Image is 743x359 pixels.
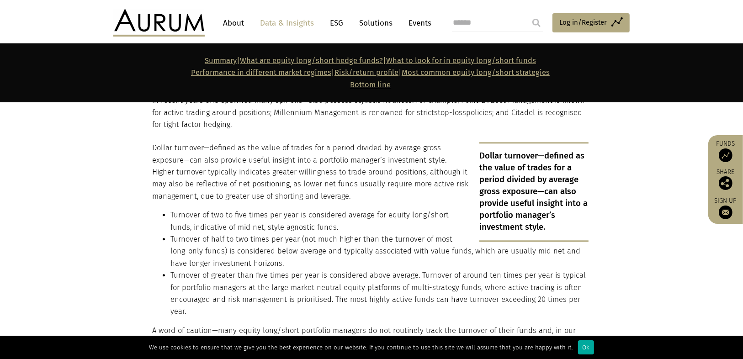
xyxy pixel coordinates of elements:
a: Performance in different market regimes [191,68,331,77]
a: Funds [713,140,738,162]
a: Risk/return profile [334,68,398,77]
a: Solutions [355,15,397,32]
span: Log in/Register [559,17,607,28]
p: Dollar turnover—defined as the value of trades for a period divided by average gross exposure—can... [152,142,589,202]
a: Sign up [713,197,738,219]
img: Aurum [113,9,205,37]
a: Log in/Register [552,13,630,32]
li: Turnover of two to five times per year is considered average for equity long/short funds, indicat... [170,209,589,233]
a: About [218,15,249,32]
a: ESG [325,15,348,32]
a: What to look for in equity long/short funds [386,56,536,65]
div: Ok [578,340,594,354]
input: Submit [527,14,546,32]
a: What are equity long/short hedge funds? [240,56,383,65]
img: Access Funds [719,148,732,162]
div: Share [713,169,738,190]
li: Turnover of greater than five times per year is considered above average. Turnover of around ten ... [170,269,589,318]
img: Sign up to our newsletter [719,206,732,219]
strong: | | | | [191,56,550,89]
span: stop-loss [434,108,466,117]
a: Summary [205,56,237,65]
a: Bottom line [350,80,391,89]
p: Dollar turnover—defined as the value of trades for a period divided by average gross exposure—can... [479,142,589,241]
a: Data & Insights [255,15,318,32]
img: Share this post [719,176,732,190]
li: Turnover of half to two times per year (not much higher than the turnover of most long-only funds... [170,233,589,269]
a: Most common equity long/short strategies [402,68,550,77]
a: Events [404,15,431,32]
